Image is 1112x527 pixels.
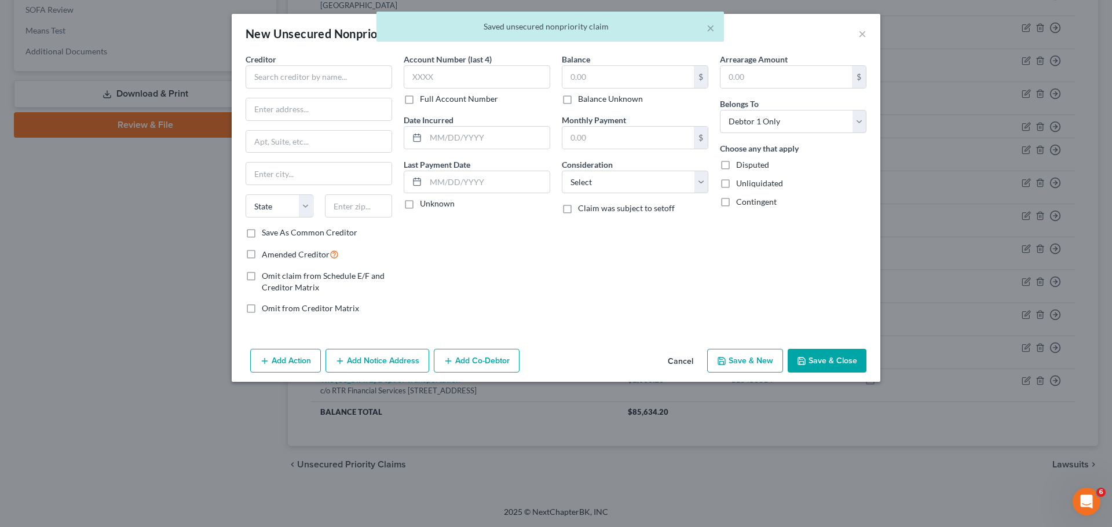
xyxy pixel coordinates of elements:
span: Belongs To [720,99,759,109]
label: Last Payment Date [404,159,470,171]
label: Unknown [420,198,455,209]
button: Add Action [250,349,321,373]
label: Choose any that apply [720,142,799,154]
span: 6 [1096,488,1106,497]
input: Enter city... [246,163,392,185]
div: Saved unsecured nonpriority claim [386,21,715,32]
button: × [707,21,715,35]
input: MM/DD/YYYY [426,171,550,193]
button: Add Co-Debtor [434,349,520,373]
label: Consideration [562,159,613,171]
input: 0.00 [562,66,694,88]
span: Amended Creditor [262,249,330,259]
div: $ [694,127,708,149]
div: $ [694,66,708,88]
span: Creditor [246,54,276,64]
span: Omit claim from Schedule E/F and Creditor Matrix [262,271,385,292]
input: XXXX [404,65,550,89]
span: Disputed [736,160,769,169]
span: Claim was subject to setoff [578,203,675,213]
span: Omit from Creditor Matrix [262,303,359,313]
label: Save As Common Creditor [262,227,357,238]
label: Balance [562,53,590,65]
input: 0.00 [720,66,852,88]
label: Date Incurred [404,114,453,126]
label: Arrearage Amount [720,53,788,65]
input: 0.00 [562,127,694,149]
button: Add Notice Address [325,349,429,373]
input: Search creditor by name... [246,65,392,89]
button: Cancel [659,350,703,373]
div: $ [852,66,866,88]
label: Account Number (last 4) [404,53,492,65]
label: Full Account Number [420,93,498,105]
input: MM/DD/YYYY [426,127,550,149]
input: Enter address... [246,98,392,120]
label: Balance Unknown [578,93,643,105]
input: Enter zip... [325,194,393,218]
span: Unliquidated [736,178,783,188]
input: Apt, Suite, etc... [246,131,392,153]
button: Save & Close [788,349,866,373]
span: Contingent [736,197,777,207]
button: Save & New [707,349,783,373]
label: Monthly Payment [562,114,626,126]
iframe: Intercom live chat [1073,488,1100,515]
